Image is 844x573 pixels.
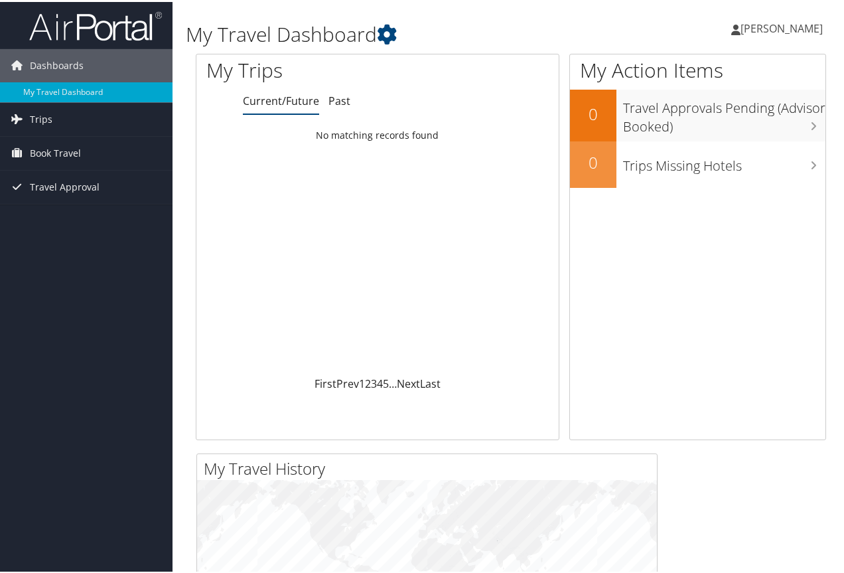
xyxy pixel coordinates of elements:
[740,19,823,34] span: [PERSON_NAME]
[389,374,397,389] span: …
[359,374,365,389] a: 1
[30,101,52,134] span: Trips
[365,374,371,389] a: 2
[623,90,825,134] h3: Travel Approvals Pending (Advisor Booked)
[243,92,319,106] a: Current/Future
[371,374,377,389] a: 3
[623,148,825,173] h3: Trips Missing Hotels
[570,139,825,186] a: 0Trips Missing Hotels
[383,374,389,389] a: 5
[328,92,350,106] a: Past
[196,122,559,145] td: No matching records found
[336,374,359,389] a: Prev
[377,374,383,389] a: 4
[570,54,825,82] h1: My Action Items
[29,9,162,40] img: airportal-logo.png
[570,149,616,172] h2: 0
[204,455,657,478] h2: My Travel History
[30,47,84,80] span: Dashboards
[420,374,441,389] a: Last
[315,374,336,389] a: First
[30,169,100,202] span: Travel Approval
[731,7,836,46] a: [PERSON_NAME]
[570,101,616,123] h2: 0
[186,19,619,46] h1: My Travel Dashboard
[30,135,81,168] span: Book Travel
[397,374,420,389] a: Next
[206,54,397,82] h1: My Trips
[570,88,825,139] a: 0Travel Approvals Pending (Advisor Booked)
